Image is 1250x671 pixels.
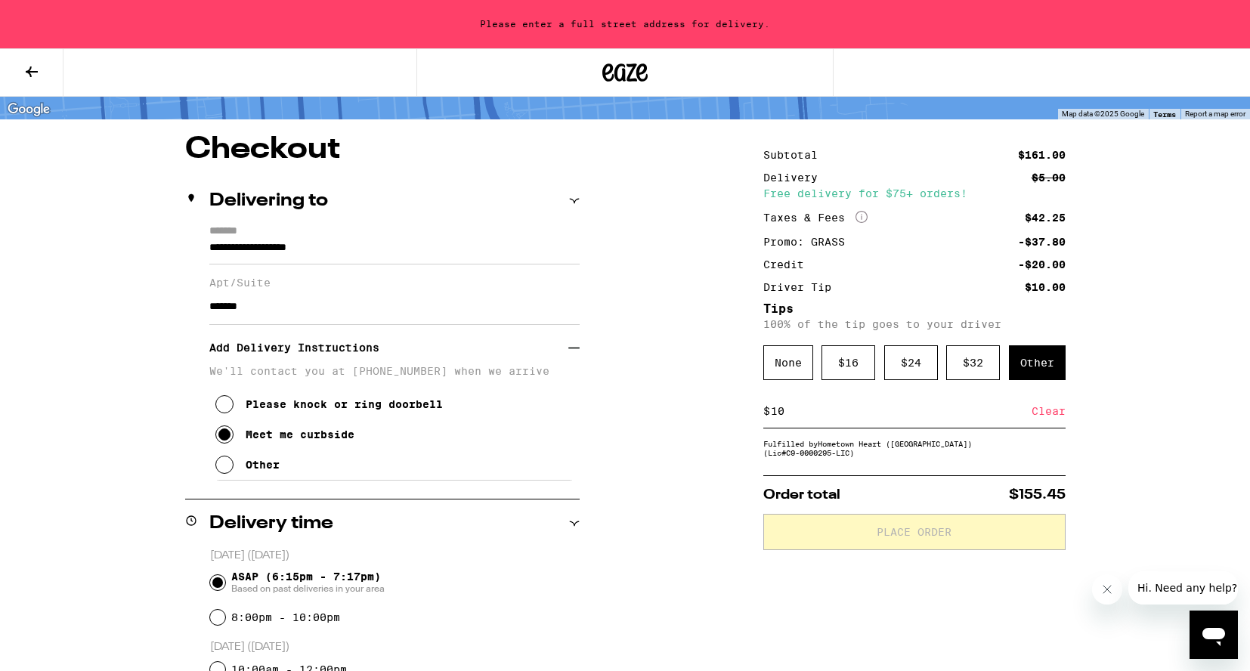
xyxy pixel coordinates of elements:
[763,318,1066,330] p: 100% of the tip goes to your driver
[763,172,828,183] div: Delivery
[209,277,580,289] label: Apt/Suite
[763,188,1066,199] div: Free delivery for $75+ orders!
[877,527,951,537] span: Place Order
[763,488,840,502] span: Order total
[246,398,443,410] div: Please knock or ring doorbell
[1018,237,1066,247] div: -$37.80
[763,211,868,224] div: Taxes & Fees
[1092,574,1122,605] iframe: Close message
[1009,488,1066,502] span: $155.45
[763,514,1066,550] button: Place Order
[209,330,568,365] h3: Add Delivery Instructions
[4,100,54,119] a: Open this area in Google Maps (opens a new window)
[209,365,580,377] p: We'll contact you at [PHONE_NUMBER] when we arrive
[763,439,1066,457] div: Fulfilled by Hometown Heart ([GEOGRAPHIC_DATA]) (Lic# C9-0000295-LIC )
[1032,172,1066,183] div: $5.00
[1032,394,1066,428] div: Clear
[763,394,770,428] div: $
[821,345,875,380] div: $ 16
[1153,110,1176,119] a: Terms
[1128,571,1238,605] iframe: Message from company
[210,549,580,563] p: [DATE] ([DATE])
[1025,282,1066,292] div: $10.00
[770,404,1032,418] input: 0
[215,450,280,480] button: Other
[231,583,385,595] span: Based on past deliveries in your area
[763,259,815,270] div: Credit
[209,515,333,533] h2: Delivery time
[231,571,385,595] span: ASAP (6:15pm - 7:17pm)
[763,345,813,380] div: None
[1185,110,1245,118] a: Report a map error
[946,345,1000,380] div: $ 32
[246,428,354,441] div: Meet me curbside
[1062,110,1144,118] span: Map data ©2025 Google
[215,419,354,450] button: Meet me curbside
[763,237,856,247] div: Promo: GRASS
[1018,150,1066,160] div: $161.00
[210,640,580,654] p: [DATE] ([DATE])
[1190,611,1238,659] iframe: Button to launch messaging window
[246,459,280,471] div: Other
[231,611,340,623] label: 8:00pm - 10:00pm
[763,303,1066,315] h5: Tips
[763,282,842,292] div: Driver Tip
[215,389,443,419] button: Please knock or ring doorbell
[209,192,328,210] h2: Delivering to
[1018,259,1066,270] div: -$20.00
[185,135,580,165] h1: Checkout
[1009,345,1066,380] div: Other
[763,150,828,160] div: Subtotal
[884,345,938,380] div: $ 24
[1025,212,1066,223] div: $42.25
[4,100,54,119] img: Google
